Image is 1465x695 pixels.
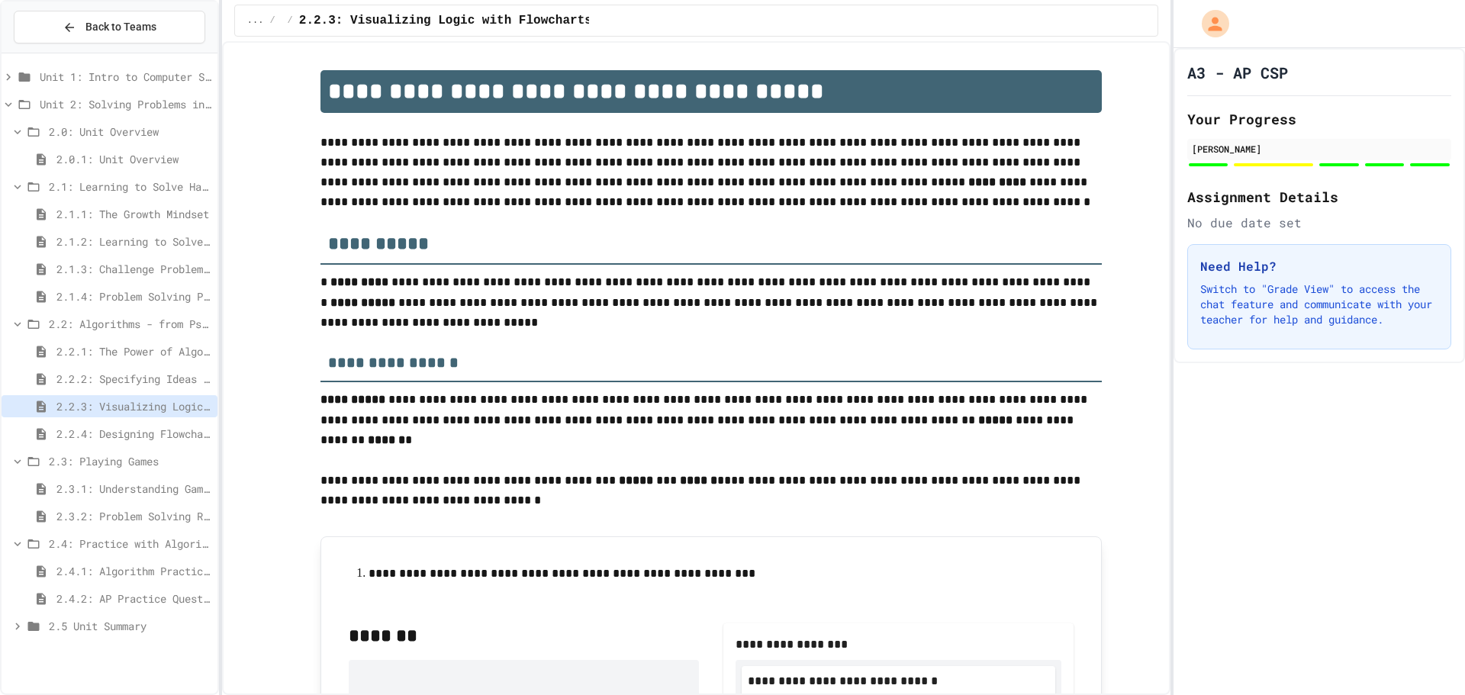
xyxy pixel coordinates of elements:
[56,151,211,167] span: 2.0.1: Unit Overview
[56,426,211,442] span: 2.2.4: Designing Flowcharts
[56,343,211,359] span: 2.2.1: The Power of Algorithms
[56,508,211,524] span: 2.3.2: Problem Solving Reflection
[56,563,211,579] span: 2.4.1: Algorithm Practice Exercises
[56,233,211,249] span: 2.1.2: Learning to Solve Hard Problems
[1187,108,1451,130] h2: Your Progress
[56,261,211,277] span: 2.1.3: Challenge Problem - The Bridge
[1200,257,1438,275] h3: Need Help?
[1186,6,1233,41] div: My Account
[1200,282,1438,327] p: Switch to "Grade View" to access the chat feature and communicate with your teacher for help and ...
[1401,634,1450,680] iframe: chat widget
[56,206,211,222] span: 2.1.1: The Growth Mindset
[49,124,211,140] span: 2.0: Unit Overview
[247,14,264,27] span: ...
[56,371,211,387] span: 2.2.2: Specifying Ideas with Pseudocode
[56,288,211,304] span: 2.1.4: Problem Solving Practice
[40,96,211,112] span: Unit 2: Solving Problems in Computer Science
[49,453,211,469] span: 2.3: Playing Games
[85,19,156,35] span: Back to Teams
[1187,186,1451,208] h2: Assignment Details
[40,69,211,85] span: Unit 1: Intro to Computer Science
[56,590,211,607] span: 2.4.2: AP Practice Questions
[269,14,275,27] span: /
[49,316,211,332] span: 2.2: Algorithms - from Pseudocode to Flowcharts
[56,481,211,497] span: 2.3.1: Understanding Games with Flowcharts
[1187,214,1451,232] div: No due date set
[1187,62,1288,83] h1: A3 - AP CSP
[49,618,211,634] span: 2.5 Unit Summary
[49,536,211,552] span: 2.4: Practice with Algorithms
[14,11,205,43] button: Back to Teams
[288,14,293,27] span: /
[299,11,592,30] span: 2.2.3: Visualizing Logic with Flowcharts
[49,179,211,195] span: 2.1: Learning to Solve Hard Problems
[1338,568,1450,632] iframe: chat widget
[56,398,211,414] span: 2.2.3: Visualizing Logic with Flowcharts
[1192,142,1447,156] div: [PERSON_NAME]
